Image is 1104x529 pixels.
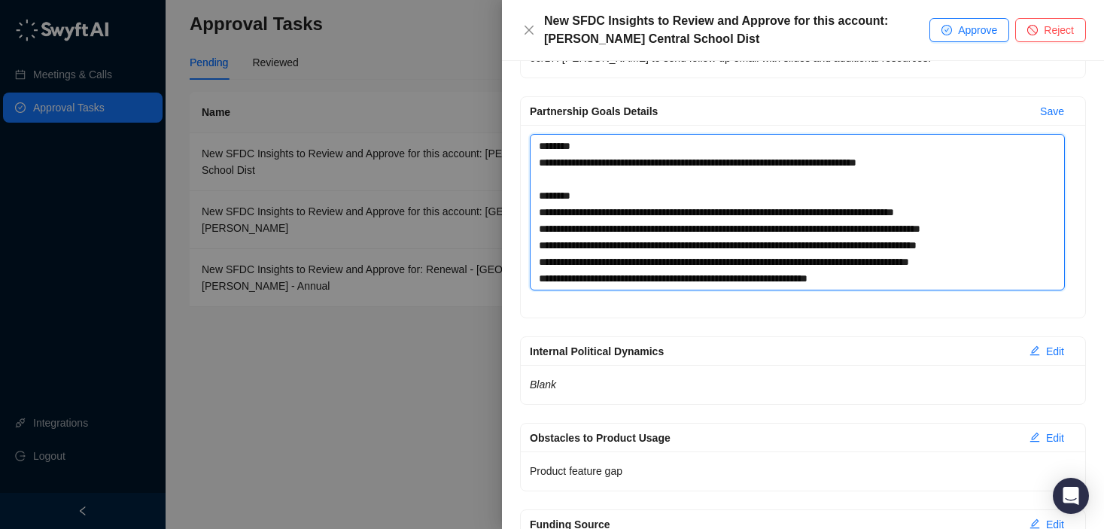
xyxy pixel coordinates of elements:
[530,430,1017,446] div: Obstacles to Product Usage
[530,461,1076,482] p: Product feature gap
[929,18,1009,42] button: Approve
[1029,432,1040,442] span: edit
[1029,345,1040,356] span: edit
[544,12,929,48] div: New SFDC Insights to Review and Approve for this account: [PERSON_NAME] Central School Dist
[958,22,997,38] span: Approve
[1029,518,1040,529] span: edit
[520,21,538,39] button: Close
[1046,343,1064,360] span: Edit
[1053,478,1089,514] div: Open Intercom Messenger
[1040,103,1064,120] span: Save
[941,25,952,35] span: check-circle
[523,24,535,36] span: close
[1028,99,1076,123] button: Save
[1015,18,1086,42] button: Reject
[530,134,1065,290] textarea: Partnership Goals Details
[530,103,1028,120] div: Partnership Goals Details
[1046,430,1064,446] span: Edit
[1017,339,1076,363] button: Edit
[530,379,556,391] em: Blank
[1017,426,1076,450] button: Edit
[1044,22,1074,38] span: Reject
[1027,25,1038,35] span: stop
[530,343,1017,360] div: Internal Political Dynamics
